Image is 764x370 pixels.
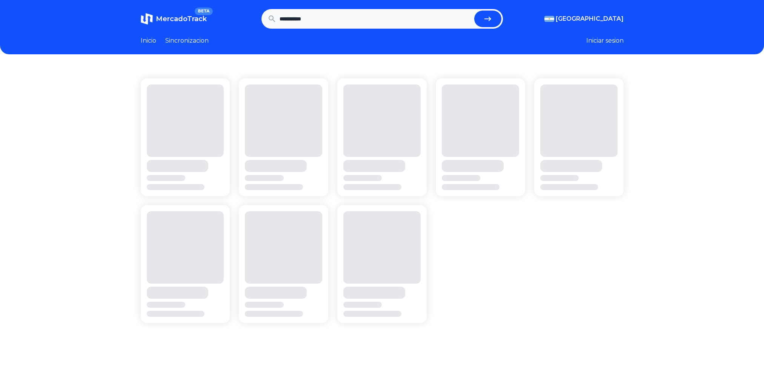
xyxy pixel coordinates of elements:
a: Sincronizacion [165,36,209,45]
button: [GEOGRAPHIC_DATA] [544,14,624,23]
a: MercadoTrackBETA [141,13,207,25]
img: Argentina [544,16,554,22]
a: Inicio [141,36,156,45]
img: MercadoTrack [141,13,153,25]
span: BETA [195,8,212,15]
span: MercadoTrack [156,15,207,23]
span: [GEOGRAPHIC_DATA] [556,14,624,23]
button: Iniciar sesion [586,36,624,45]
